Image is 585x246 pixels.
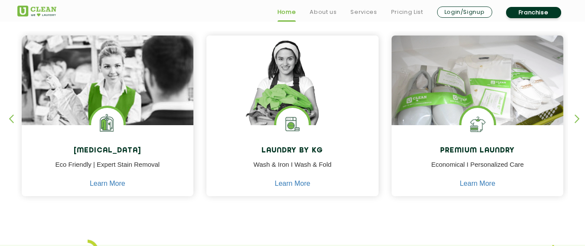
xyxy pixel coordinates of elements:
img: Laundry Services near me [91,108,124,140]
a: About us [310,7,337,17]
p: Eco Friendly | Expert Stain Removal [28,160,187,179]
h4: Laundry by Kg [213,147,372,155]
p: Economical I Personalized Care [398,160,557,179]
a: Login/Signup [437,6,492,18]
img: UClean Laundry and Dry Cleaning [17,6,56,16]
a: Learn More [275,180,310,188]
h4: [MEDICAL_DATA] [28,147,187,155]
p: Wash & Iron I Wash & Fold [213,160,372,179]
img: Shoes Cleaning [461,108,494,140]
a: Learn More [90,180,125,188]
a: Services [350,7,377,17]
img: laundry done shoes and clothes [392,36,564,150]
a: Pricing List [391,7,423,17]
h4: Premium Laundry [398,147,557,155]
img: a girl with laundry basket [206,36,379,150]
a: Learn More [460,180,495,188]
img: Drycleaners near me [22,36,194,174]
a: Franchise [506,7,561,18]
a: Home [278,7,296,17]
img: laundry washing machine [276,108,309,140]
